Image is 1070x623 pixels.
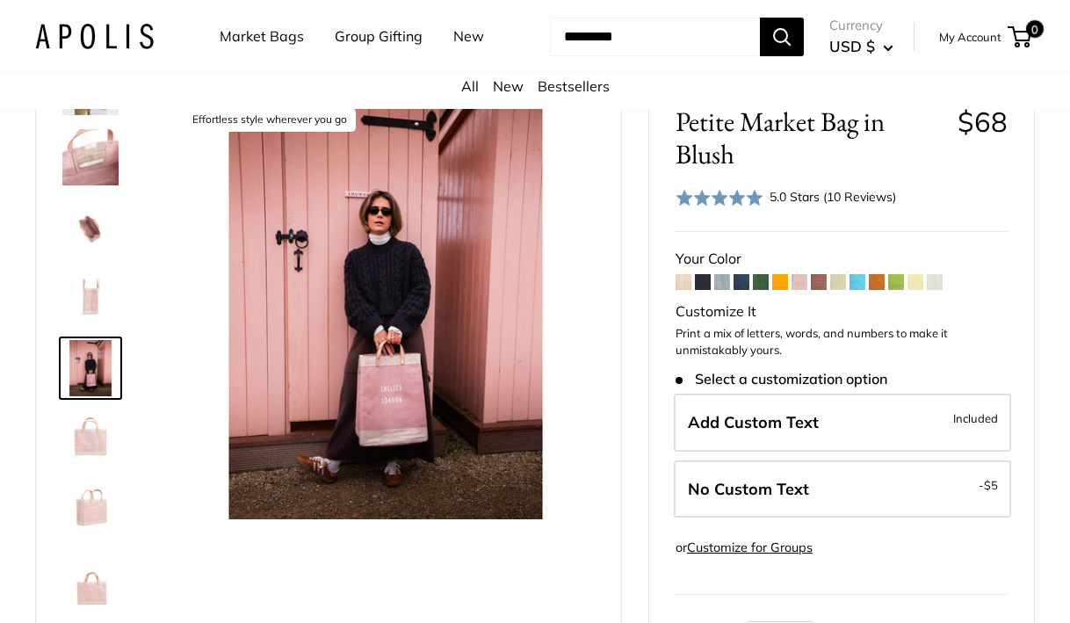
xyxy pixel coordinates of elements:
[62,129,119,185] img: Petite Market Bag in Blush
[59,196,122,259] a: description_Bird's eye view
[184,108,356,132] div: Effortless style wherever you go
[550,18,760,56] input: Search...
[676,299,1008,325] div: Customize It
[59,477,122,540] a: Petite Market Bag in Blush
[979,474,998,496] span: -
[177,101,595,519] img: description_Effortless style wherever you go
[958,105,1008,139] span: $68
[538,77,610,95] a: Bestsellers
[674,460,1011,518] label: Leave Blank
[953,408,998,429] span: Included
[59,337,122,400] a: description_Effortless style wherever you go
[676,246,1008,272] div: Your Color
[1009,26,1031,47] a: 0
[676,185,897,210] div: 5.0 Stars (10 Reviews)
[1026,20,1044,38] span: 0
[59,547,122,611] a: Petite Market Bag in Blush
[62,481,119,537] img: Petite Market Bag in Blush
[461,77,479,95] a: All
[676,536,813,560] div: or
[939,26,1001,47] a: My Account
[493,77,524,95] a: New
[62,270,119,326] img: Petite Market Bag in Blush
[676,325,1008,359] p: Print a mix of letters, words, and numbers to make it unmistakably yours.
[829,13,893,38] span: Currency
[62,340,119,396] img: description_Effortless style wherever you go
[687,540,813,555] a: Customize for Groups
[676,371,887,388] span: Select a customization option
[59,407,122,470] a: description_Seal of authenticity printed on the backside of every bag.
[59,266,122,330] a: Petite Market Bag in Blush
[62,410,119,467] img: description_Seal of authenticity printed on the backside of every bag.
[770,187,896,206] div: 5.0 Stars (10 Reviews)
[984,478,998,492] span: $5
[59,126,122,189] a: Petite Market Bag in Blush
[674,394,1011,452] label: Add Custom Text
[688,479,809,499] span: No Custom Text
[760,18,804,56] button: Search
[62,551,119,607] img: Petite Market Bag in Blush
[829,33,893,61] button: USD $
[676,105,944,170] span: Petite Market Bag in Blush
[62,199,119,256] img: description_Bird's eye view
[453,24,484,50] a: New
[35,24,154,49] img: Apolis
[688,412,819,432] span: Add Custom Text
[829,37,875,55] span: USD $
[335,24,423,50] a: Group Gifting
[220,24,304,50] a: Market Bags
